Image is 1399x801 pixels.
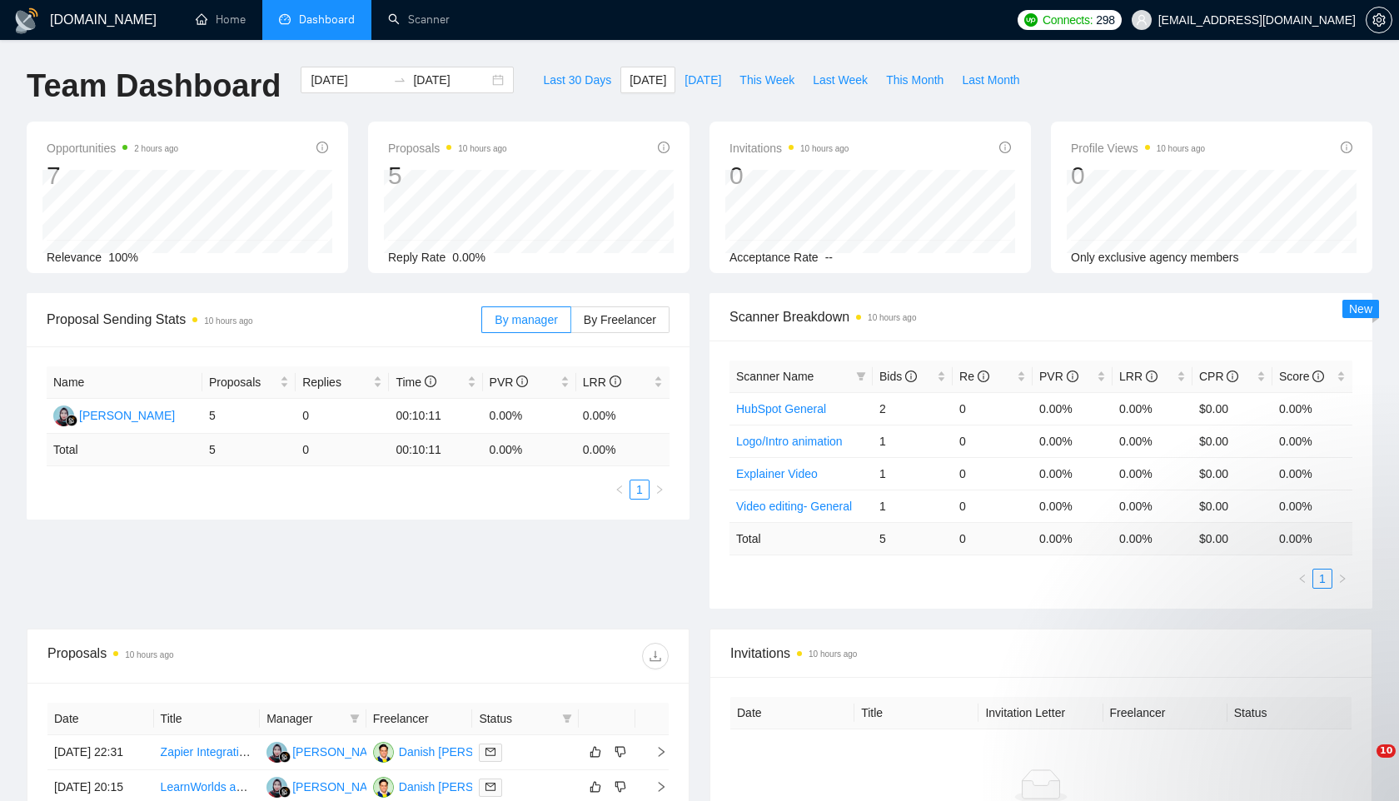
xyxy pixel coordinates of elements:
[643,649,668,663] span: download
[396,376,436,389] span: Time
[1292,569,1312,589] li: Previous Page
[953,490,1033,522] td: 0
[576,434,670,466] td: 0.00 %
[483,399,576,434] td: 0.00%
[642,781,667,793] span: right
[1342,744,1382,784] iframe: Intercom live chat
[266,777,287,798] img: NS
[1272,425,1352,457] td: 0.00%
[610,742,630,762] button: dislike
[1039,370,1078,383] span: PVR
[47,643,358,669] div: Proposals
[1332,569,1352,589] li: Next Page
[1192,457,1272,490] td: $0.00
[260,703,366,735] th: Manager
[1157,144,1205,153] time: 10 hours ago
[1113,490,1192,522] td: 0.00%
[630,480,649,499] a: 1
[388,160,507,192] div: 5
[299,12,355,27] span: Dashboard
[1071,251,1239,264] span: Only exclusive agency members
[388,251,446,264] span: Reply Rate
[485,782,495,792] span: mail
[490,376,529,389] span: PVR
[1071,138,1205,158] span: Profile Views
[1033,490,1113,522] td: 0.00%
[125,650,173,659] time: 10 hours ago
[483,434,576,466] td: 0.00 %
[953,457,1033,490] td: 0
[1192,522,1272,555] td: $ 0.00
[873,392,953,425] td: 2
[853,364,869,389] span: filter
[615,745,626,759] span: dislike
[1272,457,1352,490] td: 0.00%
[196,12,246,27] a: homeHome
[154,703,261,735] th: Title
[675,67,730,93] button: [DATE]
[366,703,473,735] th: Freelancer
[373,777,394,798] img: DW
[292,778,388,796] div: [PERSON_NAME]
[1332,569,1352,589] button: right
[66,415,77,426] img: gigradar-bm.png
[610,777,630,797] button: dislike
[730,643,1352,664] span: Invitations
[516,376,528,387] span: info-circle
[1192,490,1272,522] td: $0.00
[1312,371,1324,382] span: info-circle
[204,316,252,326] time: 10 hours ago
[804,67,877,93] button: Last Week
[479,709,555,728] span: Status
[1272,490,1352,522] td: 0.00%
[346,706,363,731] span: filter
[425,376,436,387] span: info-circle
[978,371,989,382] span: info-circle
[729,251,819,264] span: Acceptance Rate
[373,742,394,763] img: DW
[1292,569,1312,589] button: left
[13,7,40,34] img: logo
[1024,13,1038,27] img: upwork-logo.png
[610,480,630,500] button: left
[279,751,291,763] img: gigradar-bm.png
[296,399,389,434] td: 0
[615,780,626,794] span: dislike
[302,373,370,391] span: Replies
[47,160,178,192] div: 7
[388,138,507,158] span: Proposals
[47,703,154,735] th: Date
[873,457,953,490] td: 1
[311,71,386,89] input: Start date
[373,744,535,758] a: DWDanish [PERSON_NAME]
[1272,392,1352,425] td: 0.00%
[393,73,406,87] span: to
[53,408,175,421] a: NS[PERSON_NAME]
[905,371,917,382] span: info-circle
[161,780,451,794] a: LearnWorlds and Hubspot Automation / Email Marketing
[620,67,675,93] button: [DATE]
[266,779,388,793] a: NS[PERSON_NAME]
[316,142,328,153] span: info-circle
[1312,569,1332,589] li: 1
[562,714,572,724] span: filter
[615,485,625,495] span: left
[266,709,343,728] span: Manager
[53,405,74,426] img: NS
[879,370,917,383] span: Bids
[873,425,953,457] td: 1
[655,485,665,495] span: right
[590,780,601,794] span: like
[813,71,868,89] span: Last Week
[886,71,943,89] span: This Month
[642,643,669,669] button: download
[559,706,575,731] span: filter
[134,144,178,153] time: 2 hours ago
[576,399,670,434] td: 0.00%
[202,399,296,434] td: 5
[1366,7,1392,33] button: setting
[730,697,854,729] th: Date
[266,744,388,758] a: NS[PERSON_NAME]
[47,251,102,264] span: Relevance
[877,67,953,93] button: This Month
